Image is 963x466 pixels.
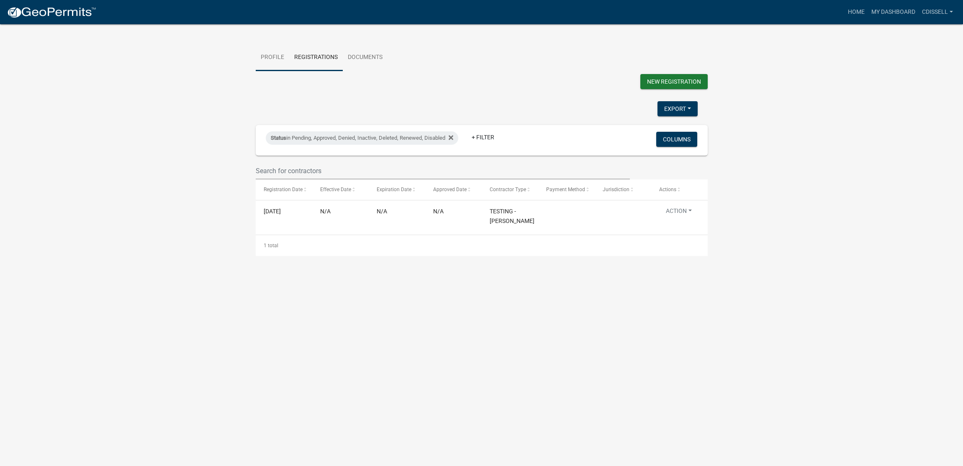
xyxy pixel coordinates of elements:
span: Expiration Date [377,187,411,192]
span: Registration Date [264,187,303,192]
span: Jurisdiction [603,187,629,192]
datatable-header-cell: Payment Method [538,179,595,200]
span: Status [271,135,286,141]
button: Export [657,101,698,116]
span: 11/14/2021 [264,208,281,215]
div: in Pending, Approved, Denied, Inactive, Deleted, Renewed, Disabled [266,131,458,145]
span: N/A [377,208,387,215]
a: My Dashboard [868,4,919,20]
span: TESTING - Rental Registration [490,208,534,224]
wm-modal-confirm: New Contractor Registration [640,74,708,91]
button: Action [659,207,698,219]
div: 1 total [256,235,708,256]
a: Home [845,4,868,20]
span: Actions [659,187,676,192]
datatable-header-cell: Contractor Type [482,179,538,200]
datatable-header-cell: Effective Date [312,179,369,200]
a: cdissell [919,4,956,20]
span: Approved Date [433,187,467,192]
a: Documents [343,44,388,71]
a: Profile [256,44,289,71]
datatable-header-cell: Registration Date [256,179,312,200]
button: New Registration [640,74,708,89]
datatable-header-cell: Actions [651,179,708,200]
input: Search for contractors [256,162,630,179]
span: Effective Date [320,187,351,192]
datatable-header-cell: Approved Date [425,179,482,200]
span: Contractor Type [490,187,526,192]
span: N/A [320,208,331,215]
datatable-header-cell: Expiration Date [369,179,425,200]
a: Registrations [289,44,343,71]
span: Payment Method [546,187,585,192]
button: Columns [656,132,697,147]
datatable-header-cell: Jurisdiction [595,179,651,200]
a: + Filter [465,130,501,145]
span: N/A [433,208,444,215]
